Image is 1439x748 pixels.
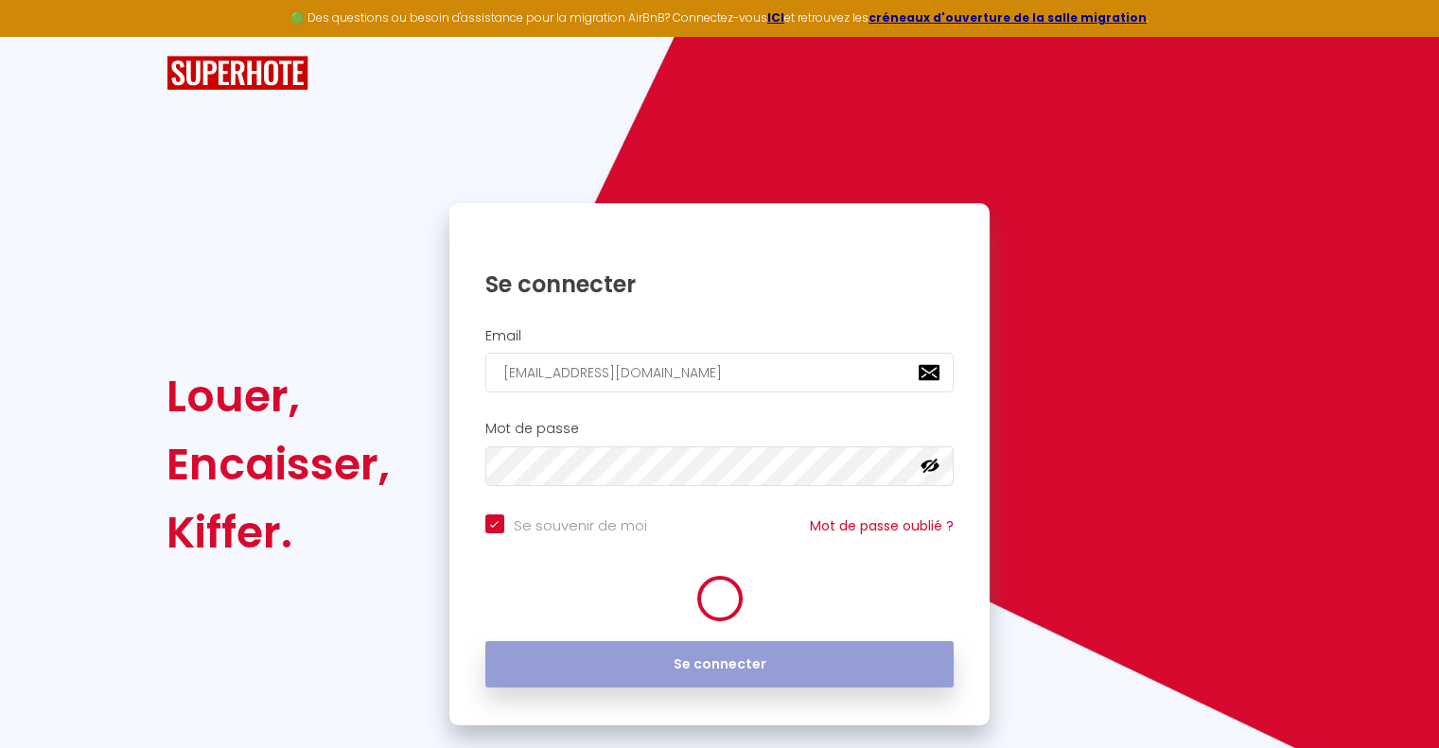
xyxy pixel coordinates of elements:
[485,353,955,392] input: Ton Email
[869,9,1147,26] a: créneaux d'ouverture de la salle migration
[15,8,72,64] button: Ouvrir le widget de chat LiveChat
[167,362,390,430] div: Louer,
[485,641,955,688] button: Se connecter
[167,430,390,498] div: Encaisser,
[485,421,955,437] h2: Mot de passe
[167,56,308,91] img: SuperHote logo
[485,328,955,344] h2: Email
[810,516,954,535] a: Mot de passe oublié ?
[485,270,955,299] h1: Se connecter
[167,498,390,566] div: Kiffer.
[767,9,784,26] a: ICI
